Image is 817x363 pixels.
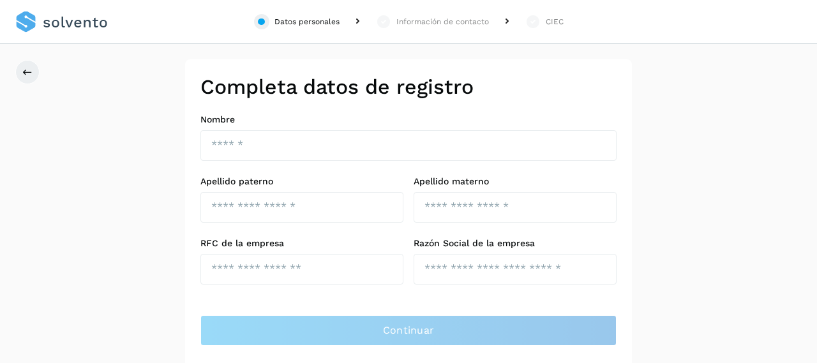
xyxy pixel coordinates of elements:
[200,75,617,99] h2: Completa datos de registro
[200,238,403,249] label: RFC de la empresa
[274,16,340,27] div: Datos personales
[414,238,617,249] label: Razón Social de la empresa
[546,16,564,27] div: CIEC
[383,323,435,337] span: Continuar
[414,176,617,187] label: Apellido materno
[200,114,617,125] label: Nombre
[200,176,403,187] label: Apellido paterno
[396,16,489,27] div: Información de contacto
[200,315,617,346] button: Continuar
